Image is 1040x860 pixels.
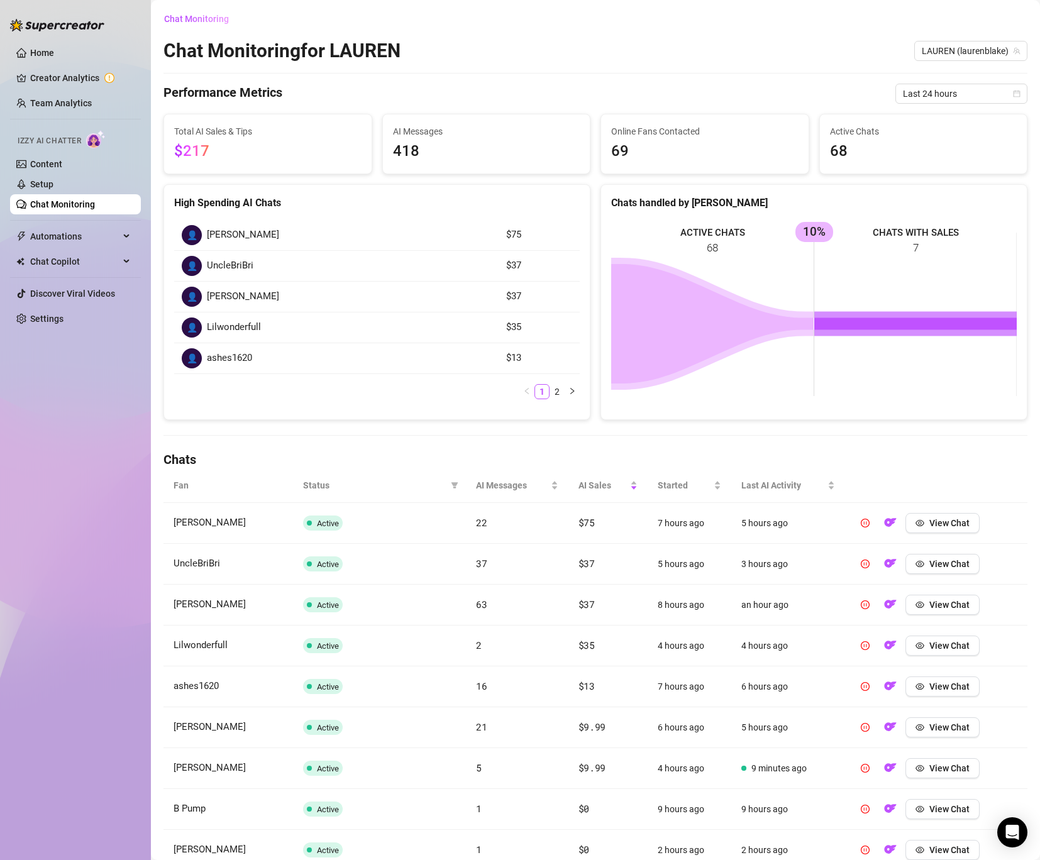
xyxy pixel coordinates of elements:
[880,643,900,653] a: OF
[182,256,202,276] div: 👤
[916,519,924,527] span: eye
[317,600,339,610] span: Active
[880,554,900,574] button: OF
[905,513,980,533] button: View Chat
[611,140,799,163] span: 69
[30,199,95,209] a: Chat Monitoring
[861,600,870,609] span: pause-circle
[578,516,595,529] span: $75
[731,789,844,830] td: 9 hours ago
[578,761,606,774] span: $9.99
[751,763,807,773] span: 9 minutes ago
[905,554,980,574] button: View Chat
[476,843,482,856] span: 1
[648,585,732,626] td: 8 hours ago
[182,225,202,245] div: 👤
[731,503,844,544] td: 5 hours ago
[880,513,900,533] button: OF
[880,684,900,694] a: OF
[565,384,580,399] button: right
[861,519,870,527] span: pause-circle
[174,142,209,160] span: $217
[880,717,900,737] button: OF
[922,41,1020,60] span: ️‍LAUREN (laurenblake)
[182,317,202,338] div: 👤
[929,518,970,528] span: View Chat
[880,766,900,776] a: OF
[163,468,293,503] th: Fan
[861,723,870,732] span: pause-circle
[578,680,595,692] span: $13
[880,725,900,735] a: OF
[861,682,870,691] span: pause-circle
[534,384,550,399] li: 1
[317,846,339,855] span: Active
[648,503,732,544] td: 7 hours ago
[830,140,1017,163] span: 68
[18,135,81,147] span: Izzy AI Chatter
[880,799,900,819] button: OF
[905,758,980,778] button: View Chat
[880,807,900,817] a: OF
[741,478,824,492] span: Last AI Activity
[880,636,900,656] button: OF
[568,468,648,503] th: AI Sales
[207,320,261,335] span: Lilwonderfull
[648,748,732,789] td: 4 hours ago
[164,14,229,24] span: Chat Monitoring
[30,251,119,272] span: Chat Copilot
[568,387,576,395] span: right
[731,626,844,666] td: 4 hours ago
[317,764,339,773] span: Active
[174,844,246,855] span: [PERSON_NAME]
[30,314,64,324] a: Settings
[10,19,104,31] img: logo-BBDzfeDw.svg
[30,68,131,88] a: Creator Analytics exclamation-circle
[916,764,924,773] span: eye
[578,598,595,610] span: $37
[916,723,924,732] span: eye
[30,289,115,299] a: Discover Viral Videos
[476,478,548,492] span: AI Messages
[523,387,531,395] span: left
[578,843,589,856] span: $0
[578,802,589,815] span: $0
[884,802,897,815] img: OF
[317,805,339,814] span: Active
[916,846,924,854] span: eye
[448,476,461,495] span: filter
[929,681,970,692] span: View Chat
[451,482,458,489] span: filter
[884,598,897,610] img: OF
[30,98,92,108] a: Team Analytics
[884,639,897,651] img: OF
[207,351,252,366] span: ashes1620
[648,626,732,666] td: 4 hours ago
[648,468,732,503] th: Started
[611,124,799,138] span: Online Fans Contacted
[476,557,487,570] span: 37
[905,717,980,737] button: View Chat
[861,805,870,813] span: pause-circle
[163,451,1027,468] h4: Chats
[929,559,970,569] span: View Chat
[393,140,580,163] span: 418
[207,258,253,273] span: UncleBriBri
[506,320,572,335] article: $35
[207,228,279,243] span: [PERSON_NAME]
[535,385,549,399] a: 1
[578,478,628,492] span: AI Sales
[174,721,246,732] span: [PERSON_NAME]
[476,516,487,529] span: 22
[861,764,870,773] span: pause-circle
[30,179,53,189] a: Setup
[880,595,900,615] button: OF
[207,289,279,304] span: [PERSON_NAME]
[905,676,980,697] button: View Chat
[16,231,26,241] span: thunderbolt
[476,598,487,610] span: 63
[916,560,924,568] span: eye
[731,544,844,585] td: 3 hours ago
[880,758,900,778] button: OF
[916,805,924,813] span: eye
